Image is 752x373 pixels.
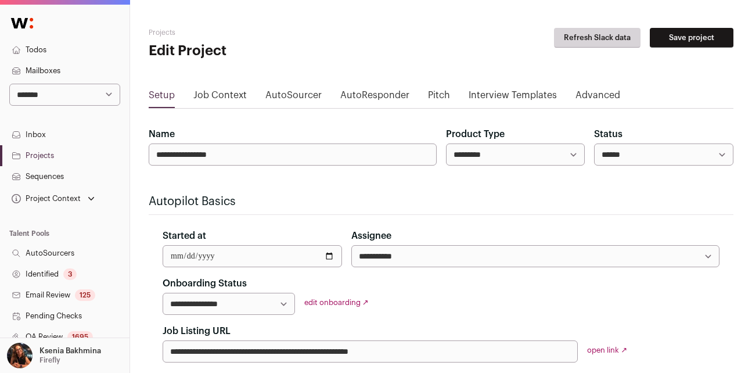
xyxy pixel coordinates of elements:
[9,191,97,207] button: Open dropdown
[149,88,175,107] a: Setup
[7,343,33,368] img: 13968079-medium_jpg
[163,229,206,243] label: Started at
[587,346,627,354] a: open link ↗
[163,324,231,338] label: Job Listing URL
[594,127,623,141] label: Status
[428,88,450,107] a: Pitch
[163,277,247,290] label: Onboarding Status
[5,12,39,35] img: Wellfound
[149,42,344,60] h1: Edit Project
[67,331,93,343] div: 1695
[149,127,175,141] label: Name
[39,356,60,365] p: Firefly
[5,343,103,368] button: Open dropdown
[650,28,733,48] button: Save project
[149,193,733,210] h2: Autopilot Basics
[469,88,557,107] a: Interview Templates
[193,88,247,107] a: Job Context
[446,127,505,141] label: Product Type
[265,88,322,107] a: AutoSourcer
[554,28,641,48] button: Refresh Slack data
[39,346,101,356] p: Ksenia Bakhmina
[63,268,77,280] div: 3
[149,28,344,37] h2: Projects
[351,229,391,243] label: Assignee
[9,194,81,203] div: Project Context
[575,88,620,107] a: Advanced
[304,299,369,306] a: edit onboarding ↗
[340,88,409,107] a: AutoResponder
[75,289,95,301] div: 125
